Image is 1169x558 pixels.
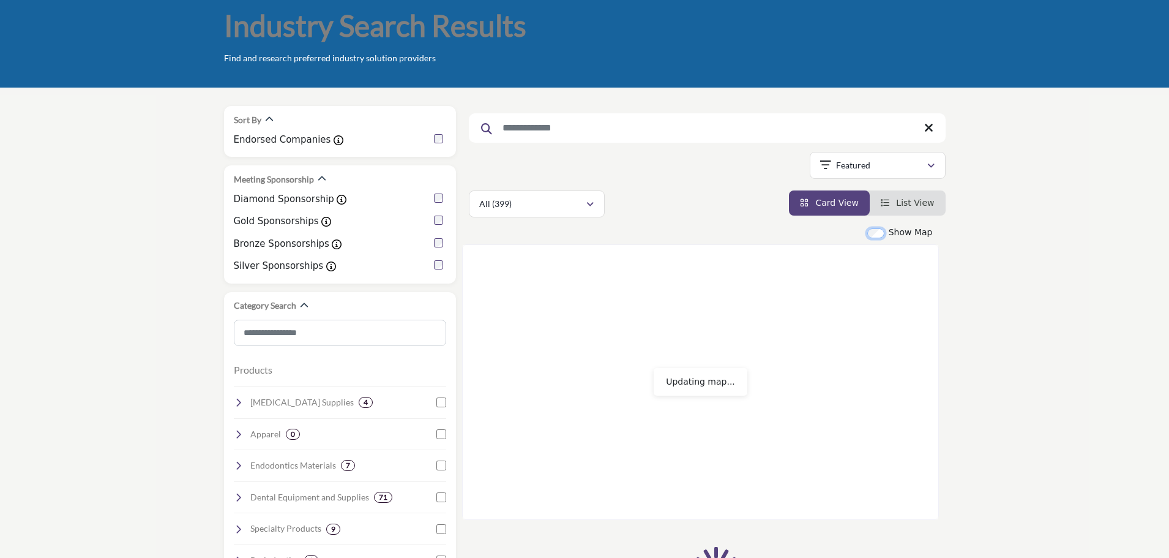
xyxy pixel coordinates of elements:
[374,492,392,503] div: 71 Results For Dental Equipment and Supplies
[364,398,368,407] b: 4
[434,216,443,225] input: Gold Sponsorships checkbox
[434,238,443,247] input: Bronze Sponsorships checkbox
[436,492,446,502] input: Select Dental Equipment and Supplies checkbox
[434,194,443,203] input: Diamond Sponsorship checkbox
[815,198,858,208] span: Card View
[359,397,373,408] div: 4 Results For Oral Surgery Supplies
[326,524,340,535] div: 9 Results For Specialty Products
[234,214,319,228] label: Gold Sponsorships
[286,429,300,440] div: 0 Results For Apparel
[250,491,369,503] h4: Dental Equipment and Supplies: Essential dental chairs, lights, suction devices, and other clinic...
[800,198,859,208] a: View Card
[436,461,446,470] input: Select Endodontics Materials checkbox
[346,461,350,470] b: 7
[234,320,446,346] input: Search Category
[434,260,443,270] input: Silver Sponsorships checkbox
[379,493,387,502] b: 71
[870,190,946,216] li: List View
[250,396,354,409] h4: Oral Surgery Supplies: Instruments and materials for surgical procedures, extractions, and bone g...
[250,428,281,440] h4: Apparel: Clothing and uniforms for dental professionals.
[469,113,946,143] input: Search Keyword
[436,524,446,534] input: Select Specialty Products checkbox
[234,114,261,126] h2: Sort By
[234,259,324,273] label: Silver Sponsorships
[234,173,314,186] h2: Meeting Sponsorship
[250,459,336,472] h4: Endodontics Materials: Supplies for root canal treatments, including sealers, files, and obturati...
[234,133,331,147] label: Endorsed Companies
[250,522,321,535] h4: Specialty Products: Unique or advanced dental products tailored to specific needs and treatments.
[331,525,335,533] b: 9
[479,198,512,210] p: All (399)
[836,159,870,172] p: Featured
[234,237,329,251] label: Bronze Sponsorships
[234,363,272,377] button: Products
[234,192,334,206] label: Diamond Sponsorship
[810,152,946,179] button: Featured
[889,226,933,239] label: Show Map
[436,429,446,439] input: Select Apparel checkbox
[224,52,436,64] p: Find and research preferred industry solution providers
[789,190,870,216] li: Card View
[881,198,935,208] a: View List
[291,430,295,439] b: 0
[234,300,296,312] h2: Category Search
[896,198,934,208] span: List View
[469,190,605,217] button: All (399)
[436,398,446,407] input: Select Oral Surgery Supplies checkbox
[341,460,355,471] div: 7 Results For Endodontics Materials
[224,7,526,45] h1: Industry Search Results
[434,134,443,143] input: Endorsed Companies checkbox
